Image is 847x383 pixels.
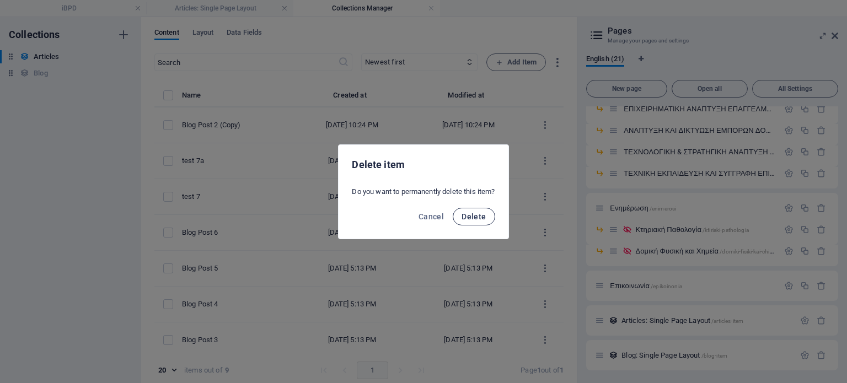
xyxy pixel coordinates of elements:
[414,208,448,225] button: Cancel
[453,208,495,225] button: Delete
[419,212,444,221] span: Cancel
[462,212,486,221] span: Delete
[352,158,495,171] h2: Delete item
[339,182,508,201] div: Do you want to permanently delete this item?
